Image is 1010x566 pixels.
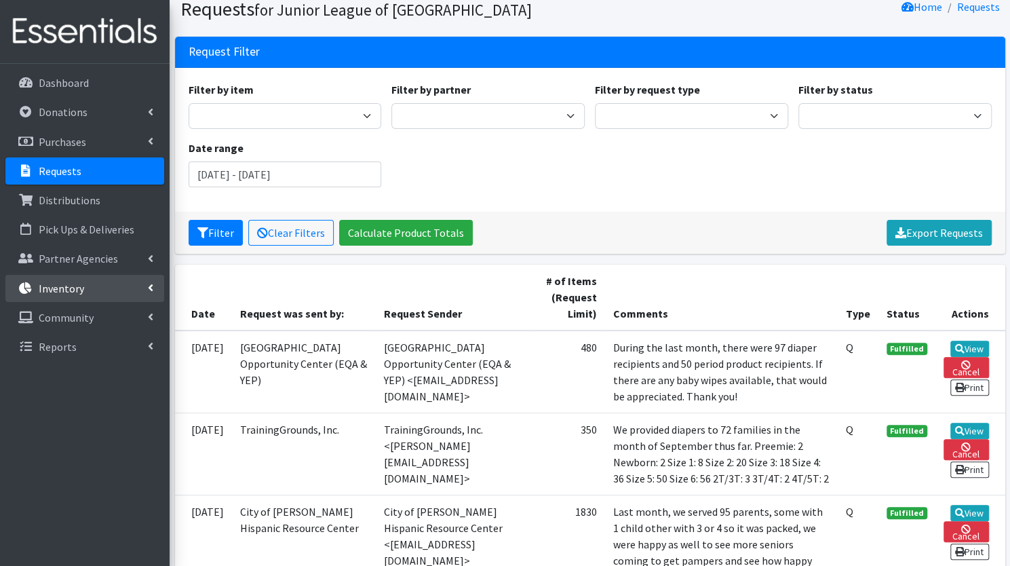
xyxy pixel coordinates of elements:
[5,333,164,360] a: Reports
[838,265,878,331] th: Type
[39,164,81,178] p: Requests
[39,223,134,236] p: Pick Ups & Deliveries
[376,413,536,495] td: TrainingGrounds, Inc. <[PERSON_NAME][EMAIL_ADDRESS][DOMAIN_NAME]>
[189,81,254,98] label: Filter by item
[944,521,989,542] a: Cancel
[535,413,604,495] td: 350
[887,220,992,246] a: Export Requests
[950,461,989,478] a: Print
[5,216,164,243] a: Pick Ups & Deliveries
[935,265,1005,331] th: Actions
[39,252,118,265] p: Partner Agencies
[175,413,232,495] td: [DATE]
[5,9,164,54] img: HumanEssentials
[189,45,260,59] h3: Request Filter
[798,81,873,98] label: Filter by status
[5,98,164,126] a: Donations
[189,140,244,156] label: Date range
[5,157,164,185] a: Requests
[950,379,989,396] a: Print
[248,220,334,246] a: Clear Filters
[39,193,100,207] p: Distributions
[5,187,164,214] a: Distributions
[232,331,376,413] td: [GEOGRAPHIC_DATA] Opportunity Center (EQA & YEP)
[950,341,989,357] a: View
[950,505,989,521] a: View
[950,423,989,439] a: View
[604,265,838,331] th: Comments
[846,505,853,518] abbr: Quantity
[39,135,86,149] p: Purchases
[5,304,164,331] a: Community
[5,128,164,155] a: Purchases
[391,81,471,98] label: Filter by partner
[535,331,604,413] td: 480
[232,265,376,331] th: Request was sent by:
[5,245,164,272] a: Partner Agencies
[175,331,232,413] td: [DATE]
[887,425,927,437] span: Fulfilled
[846,423,853,436] abbr: Quantity
[535,265,604,331] th: # of Items (Request Limit)
[944,357,989,378] a: Cancel
[39,311,94,324] p: Community
[39,282,84,295] p: Inventory
[604,331,838,413] td: During the last month, there were 97 diaper recipients and 50 period product recipients. If there...
[376,331,536,413] td: [GEOGRAPHIC_DATA] Opportunity Center (EQA & YEP) <[EMAIL_ADDRESS][DOMAIN_NAME]>
[887,343,927,355] span: Fulfilled
[376,265,536,331] th: Request Sender
[604,413,838,495] td: We provided diapers to 72 families in the month of September thus far. Preemie: 2 Newborn: 2 Size...
[39,76,89,90] p: Dashboard
[189,220,243,246] button: Filter
[339,220,473,246] a: Calculate Product Totals
[39,340,77,354] p: Reports
[232,413,376,495] td: TrainingGrounds, Inc.
[595,81,700,98] label: Filter by request type
[944,439,989,460] a: Cancel
[39,105,88,119] p: Donations
[189,162,382,187] input: January 1, 2011 - December 31, 2011
[5,69,164,96] a: Dashboard
[846,341,853,354] abbr: Quantity
[878,265,935,331] th: Status
[887,507,927,519] span: Fulfilled
[5,275,164,302] a: Inventory
[950,544,989,560] a: Print
[175,265,232,331] th: Date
